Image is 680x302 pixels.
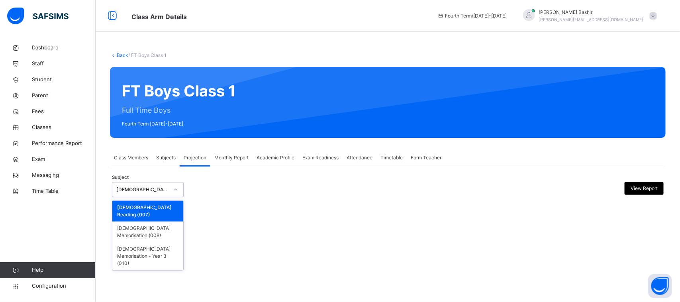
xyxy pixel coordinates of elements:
span: session/term information [437,12,507,20]
span: Classes [32,124,96,131]
span: Parent [32,92,96,100]
div: [DEMOGRAPHIC_DATA] Memorisation (008) [112,222,183,242]
span: Exam [32,155,96,163]
button: Open asap [648,274,672,298]
span: Form Teacher [411,154,441,161]
span: Attendance [347,154,372,161]
span: Help [32,266,95,274]
div: [DEMOGRAPHIC_DATA] Memorisation - Year 3 (010) [112,242,183,270]
div: [DEMOGRAPHIC_DATA] Reading [116,186,169,193]
span: / FT Boys Class 1 [128,52,167,58]
span: Dashboard [32,44,96,52]
span: Projection [184,154,206,161]
span: [PERSON_NAME] Bashir [539,9,644,16]
div: [DEMOGRAPHIC_DATA] Reading (007) [112,201,183,222]
span: Time Table [32,187,96,195]
span: Monthly Report [214,154,249,161]
span: Configuration [32,282,95,290]
span: [PERSON_NAME][EMAIL_ADDRESS][DOMAIN_NAME] [539,17,644,22]
span: Timetable [380,154,403,161]
span: Staff [32,60,96,68]
span: View Report [631,185,658,192]
a: Back [117,52,128,58]
span: Fees [32,108,96,116]
span: Exam Readiness [302,154,339,161]
span: Academic Profile [257,154,294,161]
span: Performance Report [32,139,96,147]
img: safsims [7,8,69,24]
span: Student [32,76,96,84]
span: Subject [112,174,129,181]
div: HamidBashir [515,9,661,23]
span: Class Arm Details [131,13,187,21]
span: Class Members [114,154,148,161]
span: Subjects [156,154,176,161]
span: Messaging [32,171,96,179]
